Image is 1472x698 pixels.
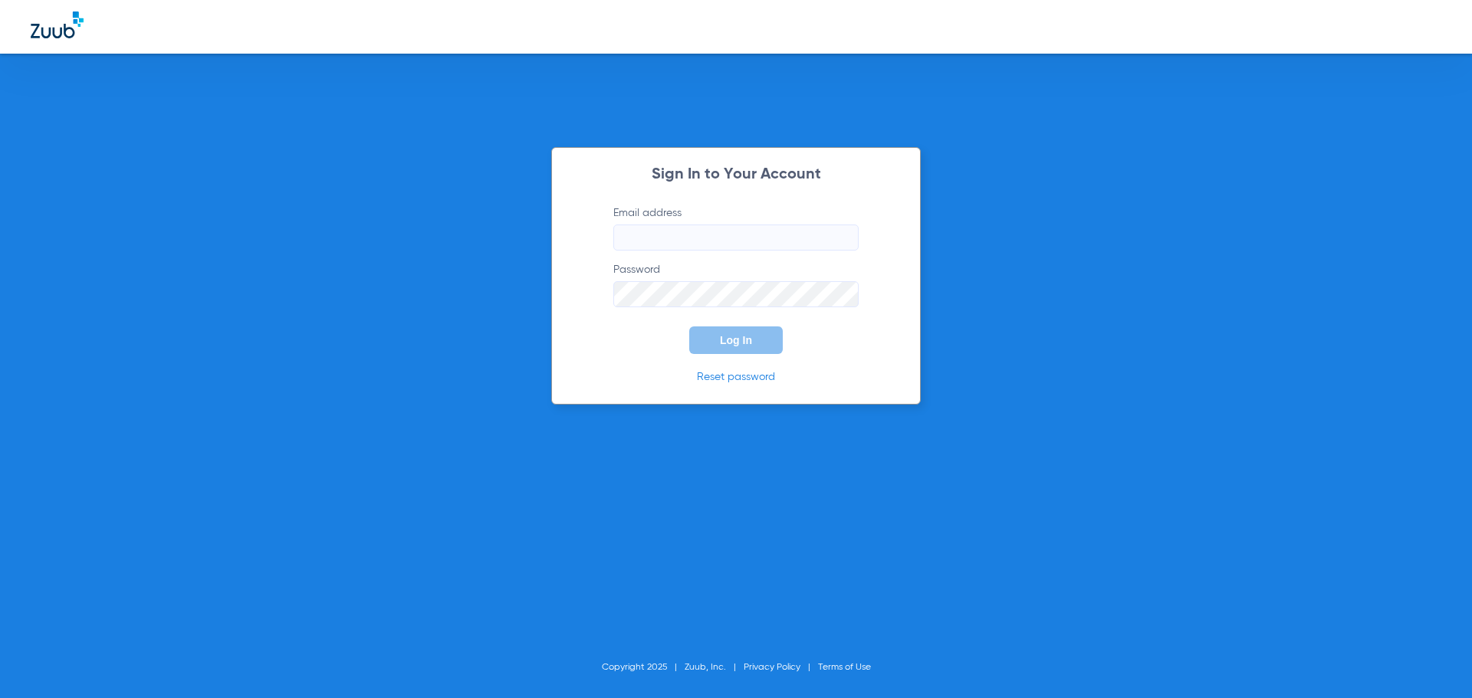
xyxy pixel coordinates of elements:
a: Reset password [697,372,775,382]
img: Zuub Logo [31,11,84,38]
h2: Sign In to Your Account [590,167,882,182]
a: Terms of Use [818,663,871,672]
button: Log In [689,326,783,354]
input: Email address [613,224,859,251]
input: Password [613,281,859,307]
span: Log In [720,334,752,346]
li: Zuub, Inc. [685,660,744,675]
label: Email address [613,205,859,251]
a: Privacy Policy [744,663,800,672]
label: Password [613,262,859,307]
li: Copyright 2025 [602,660,685,675]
